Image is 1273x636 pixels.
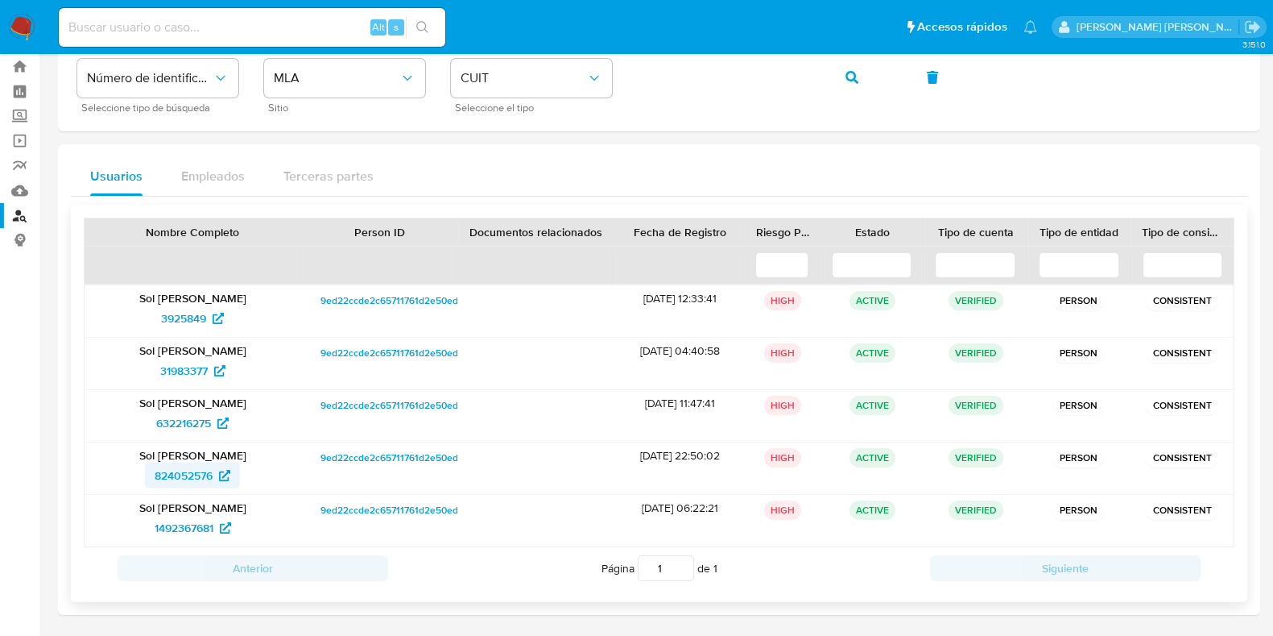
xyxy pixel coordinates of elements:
[394,19,399,35] span: s
[406,16,439,39] button: search-icon
[1023,20,1037,34] a: Notificaciones
[1244,19,1261,35] a: Salir
[1077,19,1239,35] p: mayra.pernia@mercadolibre.com
[917,19,1007,35] span: Accesos rápidos
[372,19,385,35] span: Alt
[59,17,445,38] input: Buscar usuario o caso...
[1242,38,1265,51] span: 3.151.0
